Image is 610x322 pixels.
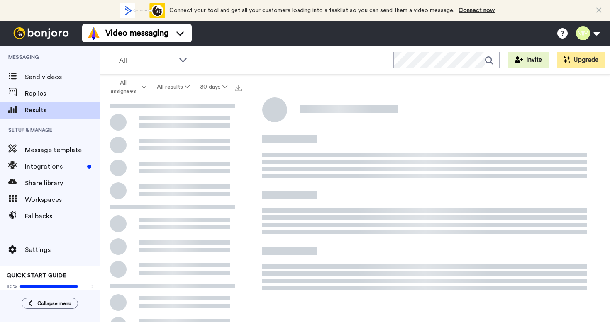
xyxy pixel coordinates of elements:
[235,85,242,91] img: export.svg
[195,80,232,94] button: 30 days
[120,3,165,18] div: animation
[119,56,175,65] span: All
[459,7,495,13] a: Connect now
[169,7,454,13] span: Connect your tool and get all your customers loading into a tasklist so you can send them a video...
[106,79,140,95] span: All assignees
[25,72,100,82] span: Send videos
[7,283,17,290] span: 80%
[25,89,100,99] span: Replies
[22,298,78,309] button: Collapse menu
[87,27,100,40] img: vm-color.svg
[232,81,244,93] button: Export all results that match these filters now.
[25,211,100,221] span: Fallbacks
[25,178,100,188] span: Share library
[25,162,84,172] span: Integrations
[25,105,100,115] span: Results
[101,75,152,99] button: All assignees
[25,245,100,255] span: Settings
[508,52,549,68] button: Invite
[37,300,71,307] span: Collapse menu
[7,273,66,278] span: QUICK START GUIDE
[10,27,72,39] img: bj-logo-header-white.svg
[152,80,195,94] button: All results
[25,145,100,155] span: Message template
[25,195,100,205] span: Workspaces
[557,52,605,68] button: Upgrade
[105,27,168,39] span: Video messaging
